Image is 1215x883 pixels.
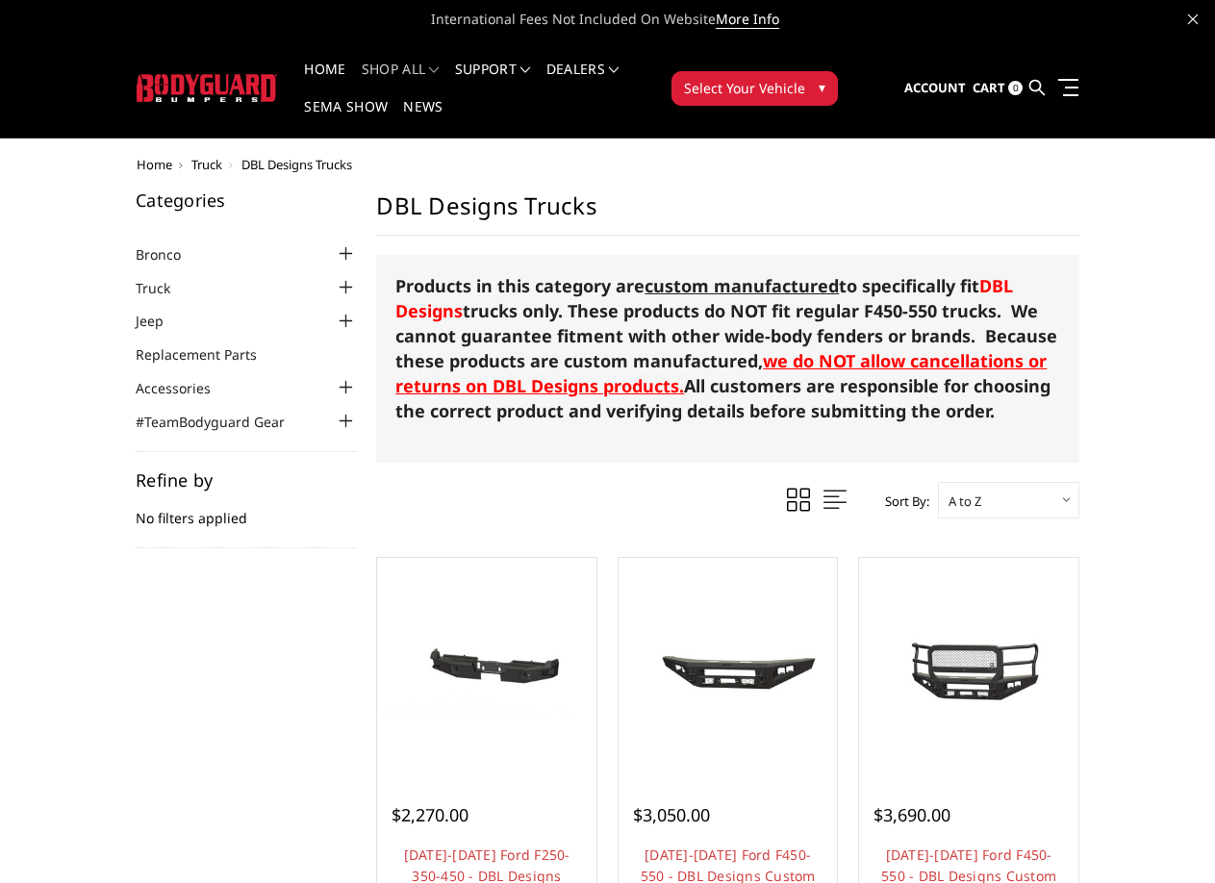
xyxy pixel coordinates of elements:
span: $3,050.00 [633,803,710,826]
a: 2017-2022 Ford F450-550 - DBL Designs Custom Product - A2 Series - Base Front Bumper (winch mount... [623,563,833,772]
img: 2017-2022 Ford F450-550 - DBL Designs Custom Product - A2 Series - Extreme Front Bumper (winch mo... [864,618,1074,717]
img: 2017-2022 Ford F250-350-450 - DBL Designs Custom Product - A2 Series - Rear Bumper [382,618,592,717]
a: News [403,100,443,138]
span: $3,690.00 [873,803,950,826]
a: Truck [191,156,222,173]
h5: Refine by [136,471,357,489]
span: Cart [973,79,1005,96]
h1: DBL Designs Trucks [376,191,1079,236]
label: Sort By: [874,487,929,516]
span: 0 [1008,81,1023,95]
span: Account [904,79,966,96]
button: Select Your Vehicle [671,71,838,106]
img: 2017-2022 Ford F450-550 - DBL Designs Custom Product - A2 Series - Base Front Bumper (winch mount) [623,618,833,717]
a: Cart 0 [973,63,1023,114]
a: Replacement Parts [136,344,281,365]
h5: Categories [136,191,357,209]
a: Jeep [136,311,188,331]
a: Truck [136,278,194,298]
a: 2017-2022 Ford F450-550 - DBL Designs Custom Product - A2 Series - Extreme Front Bumper (winch mo... [864,563,1074,772]
strong: All customers are responsible for choosing the correct product and verifying details before submi... [395,374,1050,422]
span: custom manufactured [645,274,839,297]
span: DBL Designs Trucks [241,156,352,173]
a: Accessories [136,378,235,398]
strong: Products in this category are to specifically fit trucks only. These products do NOT fit regular ... [395,274,1057,372]
a: Home [137,156,172,173]
span: Select Your Vehicle [684,78,805,98]
a: Support [455,63,531,100]
div: No filters applied [136,471,357,548]
a: More Info [716,10,779,29]
a: Account [904,63,966,114]
a: 2017-2022 Ford F250-350-450 - DBL Designs Custom Product - A2 Series - Rear Bumper 2017-2022 Ford... [382,563,592,772]
a: #TeamBodyguard Gear [136,412,309,432]
a: Home [304,63,345,100]
a: Bronco [136,244,205,265]
span: ▾ [819,77,825,97]
a: shop all [362,63,440,100]
a: SEMA Show [304,100,388,138]
img: BODYGUARD BUMPERS [137,74,278,102]
span: $2,270.00 [392,803,468,826]
a: Dealers [546,63,620,100]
